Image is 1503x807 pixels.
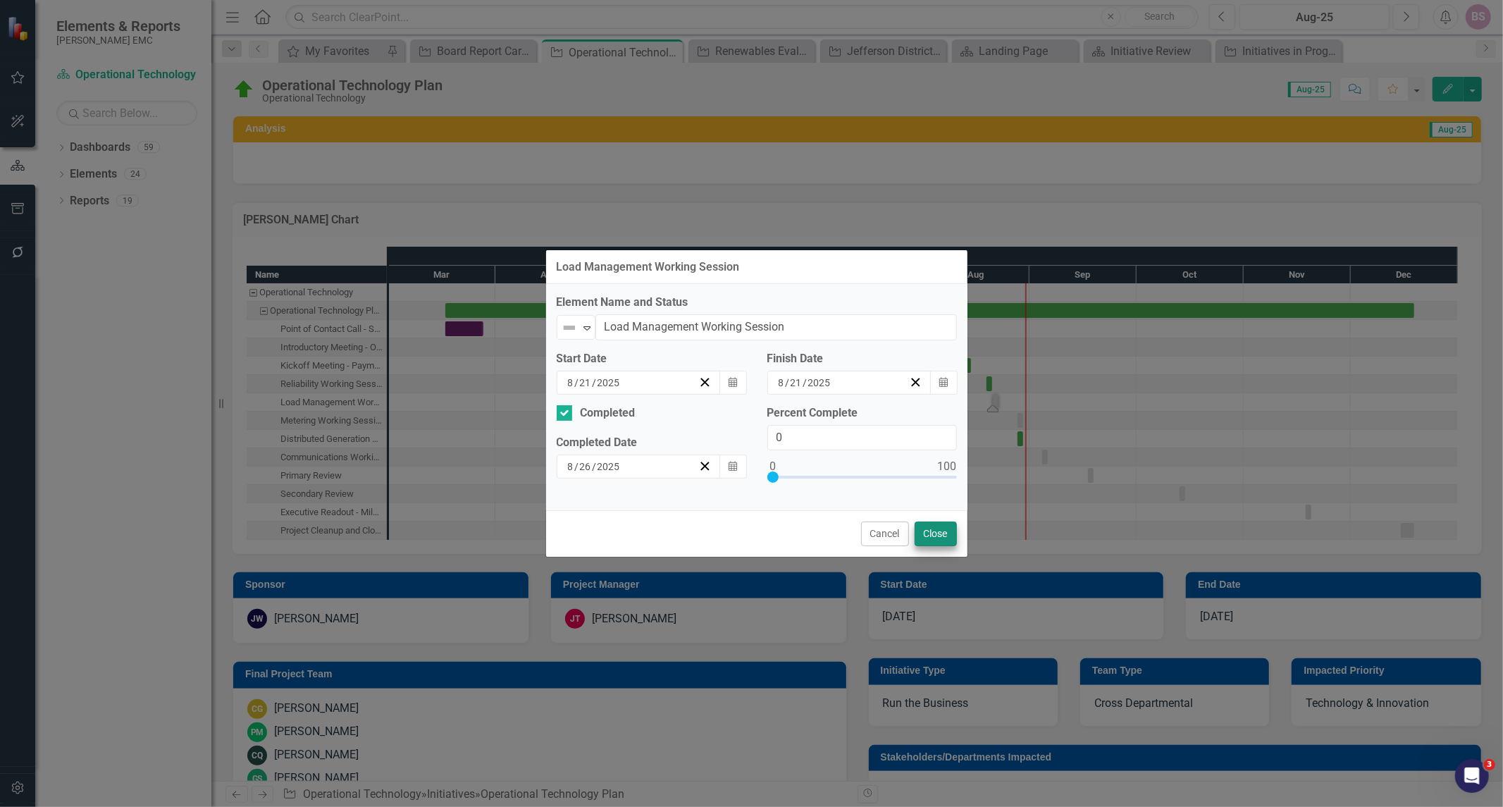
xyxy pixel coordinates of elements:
[803,376,808,389] span: /
[557,351,746,367] div: Start Date
[557,295,957,311] label: Element Name and Status
[575,460,579,473] span: /
[915,522,957,546] button: Close
[575,376,579,389] span: /
[1484,759,1495,770] span: 3
[561,319,578,336] img: Not Defined
[595,314,957,340] input: Name
[767,351,957,367] div: Finish Date
[786,376,790,389] span: /
[557,435,746,451] div: Completed Date
[593,460,597,473] span: /
[861,522,909,546] button: Cancel
[593,376,597,389] span: /
[557,261,740,273] div: Load Management Working Session
[1455,759,1489,793] iframe: Intercom live chat
[767,405,957,421] label: Percent Complete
